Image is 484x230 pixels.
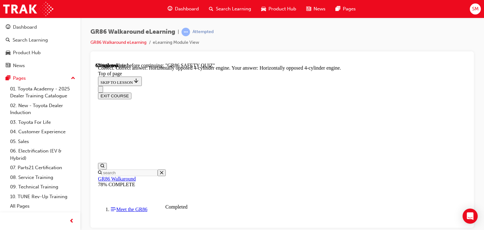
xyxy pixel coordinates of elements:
[261,5,266,13] span: car-icon
[8,146,78,163] a: 06. Electrification (EV & Hybrid)
[193,29,214,35] div: Attempted
[336,5,340,13] span: pages-icon
[343,5,356,13] span: Pages
[13,37,48,44] div: Search Learning
[8,173,78,182] a: 08. Service Training
[181,28,190,36] span: learningRecordVerb_ATTEMPT-icon
[3,119,86,125] div: 78% COMPLETE
[314,5,326,13] span: News
[6,107,62,113] input: Search
[8,163,78,173] a: 07. Parts21 Certification
[8,201,78,211] a: All Pages
[8,118,78,127] a: 03. Toyota For Life
[175,5,199,13] span: Dashboard
[3,3,371,8] div: Correct. Correct answer: Horizontally opposed 4-cylinder engine. Your answer: Horizontally oppose...
[62,107,70,113] button: Close search menu
[3,20,78,72] button: DashboardSearch LearningProduct HubNews
[216,5,251,13] span: Search Learning
[3,72,78,84] button: Pages
[6,63,10,69] span: news-icon
[13,75,26,82] div: Pages
[3,34,78,46] a: Search Learning
[3,21,78,33] a: Dashboard
[70,141,79,147] div: Completed
[6,37,10,43] span: search-icon
[178,28,179,36] span: |
[153,39,199,46] li: eLearning Module View
[5,17,44,22] span: SKIP TO LESSON
[204,3,256,15] a: search-iconSearch Learning
[8,192,78,202] a: 10. TUNE Rev-Up Training
[168,5,172,13] span: guage-icon
[163,3,204,15] a: guage-iconDashboard
[209,5,213,13] span: search-icon
[71,74,75,83] span: up-icon
[90,28,175,36] span: GR86 Walkaround eLearning
[3,8,371,14] div: Top of page
[13,62,25,69] div: News
[301,3,331,15] a: news-iconNews
[470,3,481,14] button: SM
[8,101,78,118] a: 02. New - Toyota Dealer Induction
[13,49,41,56] div: Product Hub
[6,25,10,30] span: guage-icon
[3,2,53,16] img: Trak
[3,47,78,59] a: Product Hub
[8,84,78,101] a: 01. Toyota Academy - 2025 Dealer Training Catalogue
[6,50,10,56] span: car-icon
[8,182,78,192] a: 09. Technical Training
[69,217,74,225] span: prev-icon
[256,3,301,15] a: car-iconProduct Hub
[90,40,147,45] a: GR86 Walkaround eLearning
[3,113,40,119] a: GR86 Walkaround
[463,209,478,224] div: Open Intercom Messenger
[8,127,78,137] a: 04. Customer Experience
[3,14,46,23] button: SKIP TO LESSON
[6,76,10,81] span: pages-icon
[268,5,296,13] span: Product Hub
[13,24,37,31] div: Dashboard
[8,137,78,147] a: 05. Sales
[472,5,479,13] span: SM
[331,3,361,15] a: pages-iconPages
[3,60,78,72] a: News
[306,5,311,13] span: news-icon
[3,23,8,30] button: Close navigation menu
[3,30,36,37] button: EXIT COURSE
[3,100,11,107] button: Open search menu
